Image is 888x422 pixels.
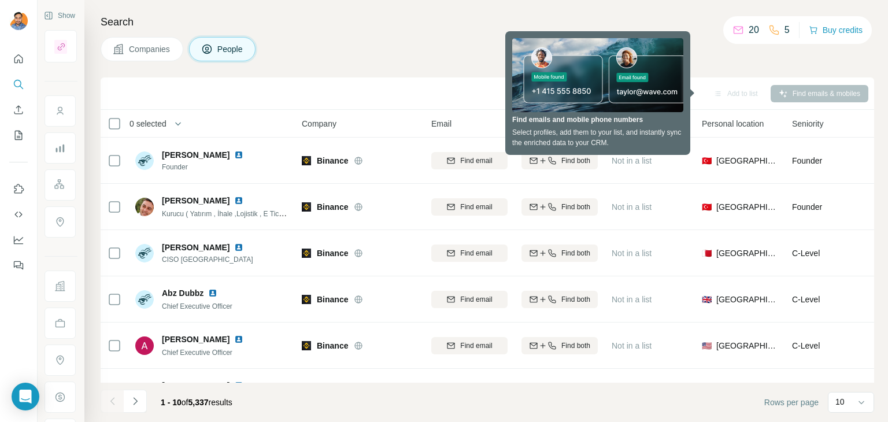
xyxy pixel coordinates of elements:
button: Show [36,7,83,24]
span: [GEOGRAPHIC_DATA] [716,247,778,259]
span: People [217,43,244,55]
span: Rows per page [764,397,819,408]
span: 0 selected [129,118,166,129]
span: [PERSON_NAME] [162,149,230,161]
span: Chief Executive Officer [162,302,232,310]
p: 10 [835,396,845,408]
span: Company [302,118,336,129]
button: Search [9,74,28,95]
div: Open Intercom Messenger [12,383,39,410]
p: 5 [785,23,790,37]
span: Lists [612,118,628,129]
img: LinkedIn logo [234,243,243,252]
span: Binance [317,247,348,259]
img: Avatar [9,12,28,30]
span: 🇧🇭 [702,247,712,259]
img: Avatar [135,336,154,355]
img: Logo of Binance [302,249,311,258]
span: Find both [561,156,590,166]
img: LinkedIn logo [234,335,243,344]
img: Avatar [135,244,154,262]
img: Avatar [135,151,154,170]
h4: Search [101,14,874,30]
button: Find both [521,152,598,169]
span: [PERSON_NAME] [162,242,230,253]
span: Find email [460,202,492,212]
span: 1 - 10 [161,398,182,407]
button: Find email [431,291,508,308]
button: Find both [521,337,598,354]
span: Founder [792,156,822,165]
img: LinkedIn logo [208,288,217,298]
span: Email [431,118,452,129]
span: Find both [561,294,590,305]
span: [GEOGRAPHIC_DATA] [716,201,778,213]
img: Avatar [135,198,154,216]
span: Binance [317,201,348,213]
span: Not in a list [612,341,652,350]
button: Enrich CSV [9,99,28,120]
span: 🇹🇷 [702,155,712,166]
span: [GEOGRAPHIC_DATA] [716,294,778,305]
span: Binance [317,155,348,166]
span: Find both [561,202,590,212]
button: Find email [431,245,508,262]
button: Find email [431,198,508,216]
button: Find both [521,245,598,262]
span: results [161,398,232,407]
img: Logo of Binance [302,202,311,212]
span: [PERSON_NAME] [162,380,230,391]
img: Avatar [135,383,154,401]
span: Not in a list [612,249,652,258]
img: LinkedIn logo [234,150,243,160]
span: C-Level [792,249,820,258]
span: Not in a list [612,295,652,304]
button: Find both [521,198,598,216]
span: Mobile [521,118,545,129]
span: Chief Executive Officer [162,349,232,357]
p: 20 [749,23,759,37]
img: LinkedIn logo [234,196,243,205]
span: Founder [162,162,257,172]
span: 🇹🇷 [702,201,712,213]
span: Kurucu ( Yatırım , İhale ,Lojistik , E Ticaret ) [162,209,295,218]
button: Navigate to next page [124,390,147,413]
span: Not in a list [612,156,652,165]
span: Companies [129,43,171,55]
span: Binance [317,294,348,305]
span: C-Level [792,295,820,304]
span: Founder [792,202,822,212]
span: Find email [460,294,492,305]
span: Abz Dubbz [162,287,203,299]
img: Logo of Binance [302,295,311,304]
button: Feedback [9,255,28,276]
span: Find both [561,340,590,351]
span: [GEOGRAPHIC_DATA] [716,155,778,166]
span: [PERSON_NAME] [162,195,230,206]
button: Find email [431,152,508,169]
img: Avatar [135,290,154,309]
span: Find both [561,248,590,258]
img: Logo of Binance [302,156,311,165]
span: Personal location [702,118,764,129]
button: Quick start [9,49,28,69]
button: Dashboard [9,229,28,250]
span: of [182,398,188,407]
span: CISO [GEOGRAPHIC_DATA] [162,254,257,265]
img: LinkedIn logo [234,381,243,390]
span: [PERSON_NAME] [162,334,230,345]
span: 🇺🇸 [702,340,712,351]
span: C-Level [792,341,820,350]
span: Find email [460,340,492,351]
span: Not in a list [612,202,652,212]
span: Seniority [792,118,823,129]
button: Use Surfe API [9,204,28,225]
button: My lists [9,125,28,146]
span: 5,337 [188,398,209,407]
span: Find email [460,156,492,166]
span: Find email [460,248,492,258]
span: [GEOGRAPHIC_DATA] [716,340,778,351]
button: Find both [521,291,598,308]
span: 🇬🇧 [702,294,712,305]
button: Buy credits [809,22,863,38]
